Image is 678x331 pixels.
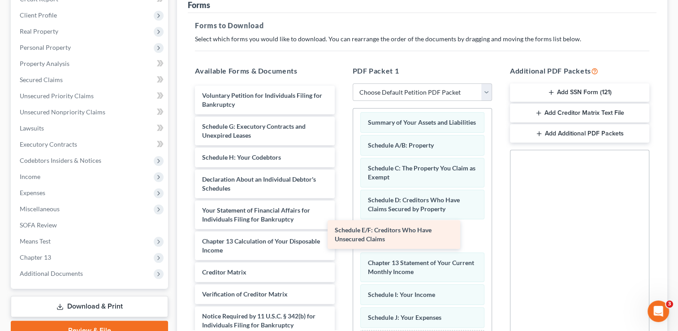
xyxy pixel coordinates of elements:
span: Real Property [20,27,58,35]
span: Schedule C: The Property You Claim as Exempt [368,164,475,181]
span: Lawsuits [20,124,44,132]
span: Secured Claims [20,76,63,83]
span: Property Analysis [20,60,69,67]
span: Declaration About an Individual Debtor's Schedules [202,175,316,192]
span: Summary of Your Assets and Liabilities [368,118,476,126]
span: SOFA Review [20,221,57,229]
p: Select which forms you would like to download. You can rearrange the order of the documents by dr... [195,35,649,44]
span: Codebtors Insiders & Notices [20,157,101,164]
button: Add SSN Form (121) [510,83,649,102]
span: Chapter 13 Calculation of Your Disposable Income [202,237,320,254]
span: Chapter 13 [20,253,51,261]
span: Executory Contracts [20,140,77,148]
span: Additional Documents [20,270,83,277]
span: Income [20,173,40,180]
a: Property Analysis [13,56,168,72]
h5: Additional PDF Packets [510,65,649,76]
span: Schedule H: Your Codebtors [202,153,281,161]
iframe: Intercom live chat [648,301,669,322]
span: Voluntary Petition for Individuals Filing for Bankruptcy [202,91,322,108]
h5: Available Forms & Documents [195,65,334,76]
span: Client Profile [20,11,57,19]
span: Personal Property [20,44,71,51]
span: Chapter 13 Statement of Your Current Monthly Income [368,259,474,275]
a: Unsecured Nonpriority Claims [13,104,168,120]
a: SOFA Review [13,217,168,233]
span: Expenses [20,189,45,196]
span: Miscellaneous [20,205,60,213]
span: Schedule I: Your Income [368,291,435,298]
button: Add Creditor Matrix Text File [510,104,649,122]
span: Unsecured Priority Claims [20,92,94,100]
span: Schedule E/F: Creditors Who Have Unsecured Claims [335,226,432,243]
span: Schedule A/B: Property [368,141,434,149]
span: Schedule D: Creditors Who Have Claims Secured by Property [368,196,460,213]
h5: PDF Packet 1 [353,65,492,76]
span: Unsecured Nonpriority Claims [20,108,105,116]
a: Download & Print [11,296,168,317]
h5: Forms to Download [195,20,649,31]
a: Lawsuits [13,120,168,136]
span: 3 [666,301,673,308]
span: Means Test [20,237,51,245]
span: Schedule J: Your Expenses [368,314,441,321]
span: Creditor Matrix [202,268,246,276]
a: Executory Contracts [13,136,168,152]
span: Your Statement of Financial Affairs for Individuals Filing for Bankruptcy [202,206,310,223]
a: Secured Claims [13,72,168,88]
span: Notice Required by 11 U.S.C. § 342(b) for Individuals Filing for Bankruptcy [202,312,315,329]
a: Unsecured Priority Claims [13,88,168,104]
span: Verification of Creditor Matrix [202,290,288,298]
span: Schedule G: Executory Contracts and Unexpired Leases [202,122,306,139]
button: Add Additional PDF Packets [510,124,649,143]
